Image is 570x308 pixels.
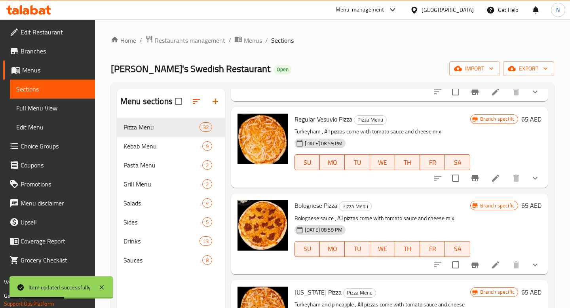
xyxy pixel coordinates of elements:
[294,241,320,257] button: SU
[445,154,470,170] button: SA
[3,232,95,251] a: Coverage Report
[123,217,202,227] span: Sides
[339,202,372,211] div: Pizza Menu
[202,217,212,227] div: items
[298,243,317,255] span: SU
[22,65,89,75] span: Menus
[21,255,89,265] span: Grocery Checklist
[507,82,526,101] button: delete
[348,157,367,168] span: TU
[345,241,370,257] button: TU
[117,118,225,137] div: Pizza Menu32
[123,198,202,208] span: Salads
[202,141,212,151] div: items
[398,157,417,168] span: TH
[420,154,445,170] button: FR
[448,243,467,255] span: SA
[449,61,500,76] button: import
[526,169,545,188] button: show more
[456,64,494,74] span: import
[428,169,447,188] button: sort-choices
[373,243,392,255] span: WE
[145,35,225,46] a: Restaurants management
[509,64,548,74] span: export
[507,169,526,188] button: delete
[447,170,464,186] span: Select to update
[298,157,317,168] span: SU
[21,46,89,56] span: Branches
[294,127,470,137] p: Turkeyham , All pizzas come with tomato sauce and cheese mix
[21,236,89,246] span: Coverage Report
[556,6,560,14] span: N
[16,84,89,94] span: Sections
[3,251,95,270] a: Grocery Checklist
[234,35,262,46] a: Menus
[117,232,225,251] div: Drinks13
[448,157,467,168] span: SA
[21,141,89,151] span: Choice Groups
[21,179,89,189] span: Promotions
[4,291,40,301] span: Get support on:
[21,27,89,37] span: Edit Restaurant
[373,157,392,168] span: WE
[203,257,212,264] span: 8
[4,277,23,287] span: Version:
[465,82,484,101] button: Branch-specific-item
[187,92,206,111] span: Sort sections
[111,60,270,78] span: [PERSON_NAME]'s Swedish Restaurant
[206,92,225,111] button: Add section
[294,113,352,125] span: Regular Vesuvio Pizza
[294,200,337,211] span: Bolognese Pizza
[200,238,212,245] span: 13
[123,236,199,246] span: Drinks
[336,5,384,15] div: Menu-management
[271,36,294,45] span: Sections
[320,154,345,170] button: MO
[323,157,342,168] span: MO
[521,114,541,125] h6: 65 AED
[323,243,342,255] span: MO
[344,288,376,297] span: Pizza Menu
[244,36,262,45] span: Menus
[237,114,288,164] img: Regular Vesuvio Pizza
[294,154,320,170] button: SU
[117,175,225,194] div: Grill Menu2
[155,36,225,45] span: Restaurants management
[117,194,225,213] div: Salads4
[370,154,395,170] button: WE
[530,87,540,97] svg: Show Choices
[320,241,345,257] button: MO
[521,200,541,211] h6: 65 AED
[123,160,202,170] span: Pasta Menu
[530,173,540,183] svg: Show Choices
[354,115,387,125] div: Pizza Menu
[370,241,395,257] button: WE
[302,226,346,234] span: [DATE] 08:59 PM
[203,143,212,150] span: 9
[117,114,225,273] nav: Menu sections
[16,122,89,132] span: Edit Menu
[348,243,367,255] span: TU
[123,179,202,189] span: Grill Menu
[423,157,442,168] span: FR
[170,93,187,110] span: Select all sections
[123,255,202,265] span: Sauces
[3,61,95,80] a: Menus
[203,181,212,188] span: 2
[202,255,212,265] div: items
[202,160,212,170] div: items
[21,217,89,227] span: Upsell
[203,162,212,169] span: 2
[265,36,268,45] li: /
[10,99,95,118] a: Full Menu View
[3,156,95,175] a: Coupons
[117,213,225,232] div: Sides5
[202,179,212,189] div: items
[3,175,95,194] a: Promotions
[428,82,447,101] button: sort-choices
